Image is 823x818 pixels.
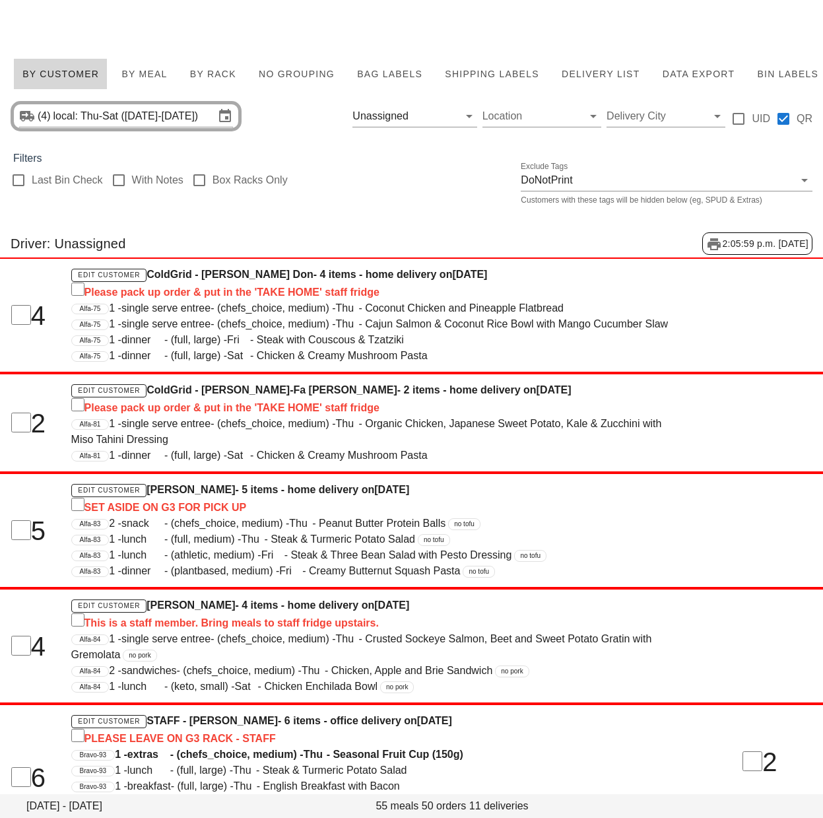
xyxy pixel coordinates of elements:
[80,520,101,529] span: Alfa-83
[561,69,640,79] span: Delivery List
[702,232,812,255] div: 2:05:59 p.m. [DATE]
[127,778,171,794] span: breakfast
[109,450,427,461] span: 1 - - (full, large) - - Chicken & Creamy Mushroom Pasta
[121,631,211,647] span: single serve entree
[80,535,101,545] span: Alfa-83
[71,599,147,613] a: Edit Customer
[121,679,164,695] span: lunch
[336,300,359,316] span: Thu
[374,599,409,611] span: [DATE]
[80,767,107,776] span: Bravo-93
[71,713,682,747] h4: STAFF - [PERSON_NAME] - 6 items - office delivery on
[80,751,107,760] span: Bravo-93
[32,174,103,187] label: Last Bin Check
[71,729,682,747] div: PLEASE LEAVE ON G3 RACK - STAFF
[109,681,378,692] span: 1 - - (keto, small) - - Chicken Enchilada Bowl
[109,334,403,345] span: 1 - - (full, large) - - Steak with Couscous & Tzatziki
[71,384,147,397] a: Edit Customer
[521,196,812,204] div: Customers with these tags will be hidden below (eg, SPUD & Extras)
[235,679,258,695] span: Sat
[121,531,164,547] span: lunch
[241,531,264,547] span: Thu
[77,602,140,609] span: Edit Customer
[352,110,409,122] div: Unassigned
[77,387,140,394] span: Edit Customer
[109,302,564,314] span: 1 - - (chefs_choice, medium) - - Coconut Chicken and Pineapple Flatbread
[115,749,463,760] span: 1 - - (chefs_choice, medium) - - Seasonal Fruit Cup (150g)
[213,174,288,187] label: Box Racks Only
[22,69,99,79] span: By Customer
[71,398,682,416] div: Please pack up order & put in the 'TAKE HOME' staff fridge
[121,348,164,364] span: dinner
[250,58,343,90] button: No grouping
[127,763,170,778] span: lunch
[521,170,812,191] div: Exclude TagsDoNotPrint
[13,58,108,90] button: By Customer
[80,782,107,792] span: Bravo-93
[121,332,164,348] span: dinner
[71,283,682,300] div: Please pack up order & put in the 'TAKE HOME' staff fridge
[115,780,400,792] span: 1 - - (full, large) - - English Breakfast with Bacon
[227,332,250,348] span: Fri
[71,633,652,660] span: 1 - - (chefs_choice, medium) - - Crusted Sockeye Salmon, Beet and Sweet Potato Gratin with Gremolata
[80,635,101,644] span: Alfa-84
[80,320,101,329] span: Alfa-75
[77,718,140,725] span: Edit Customer
[71,484,147,497] a: Edit Customer
[302,663,325,679] span: Thu
[797,112,812,125] label: QR
[452,269,487,280] span: [DATE]
[80,567,101,576] span: Alfa-83
[417,715,452,726] span: [DATE]
[121,316,211,332] span: single serve entree
[80,420,101,429] span: Alfa-81
[607,106,725,127] div: Delivery City
[71,482,682,516] h4: [PERSON_NAME] - 5 items - home delivery on
[336,631,359,647] span: Thu
[662,69,735,79] span: Data Export
[336,416,359,432] span: Thu
[109,565,460,576] span: 1 - - (plantbased, medium) - - Creamy Butternut Squash Pasta
[71,498,682,516] div: SET ASIDE ON G3 FOR PICK UP
[109,350,427,361] span: 1 - - (full, large) - - Chicken & Creamy Mushroom Pasta
[109,549,511,561] span: 1 - - (athletic, medium) - - Steak & Three Bean Salad with Pesto Dressing
[304,747,327,763] span: Thu
[436,58,548,90] button: Shipping Labels
[127,747,170,763] span: extras
[80,551,101,561] span: Alfa-83
[289,516,312,531] span: Thu
[113,58,176,90] button: By Meal
[71,418,662,445] span: 1 - - (chefs_choice, medium) - - Organic Chicken, Japanese Sweet Potato, Kale & Zucchini with Mis...
[77,271,140,279] span: Edit Customer
[234,778,257,794] span: Thu
[374,484,409,495] span: [DATE]
[121,563,164,579] span: dinner
[80,304,101,314] span: Alfa-75
[521,174,572,186] div: DoNotPrint
[80,452,101,461] span: Alfa-81
[121,69,167,79] span: By Meal
[121,547,164,563] span: lunch
[38,110,53,123] div: (4)
[80,667,101,676] span: Alfa-84
[181,58,245,90] button: By Rack
[348,58,431,90] button: Bag Labels
[71,382,682,416] h4: ColdGrid - [PERSON_NAME]-Fa [PERSON_NAME] - 2 items - home delivery on
[227,448,250,463] span: Sat
[189,69,236,79] span: By Rack
[132,174,183,187] label: With Notes
[121,516,164,531] span: snack
[279,563,302,579] span: Fri
[121,300,211,316] span: single serve entree
[109,665,492,676] span: 2 - - (chefs_choice, medium) - - Chicken, Apple and Brie Sandwich
[482,106,601,127] div: Location
[233,763,256,778] span: Thu
[109,318,668,329] span: 1 - - (chefs_choice, medium) - - Cajun Salmon & Coconut Rice Bowl with Mango Cucumber Slaw
[77,487,140,494] span: Edit Customer
[356,69,422,79] span: Bag Labels
[71,269,147,282] a: Edit Customer
[553,58,649,90] button: Delivery List
[80,336,101,345] span: Alfa-75
[71,597,682,631] h4: [PERSON_NAME] - 4 items - home delivery on
[109,518,445,529] span: 2 - - (chefs_choice, medium) - - Peanut Butter Protein Balls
